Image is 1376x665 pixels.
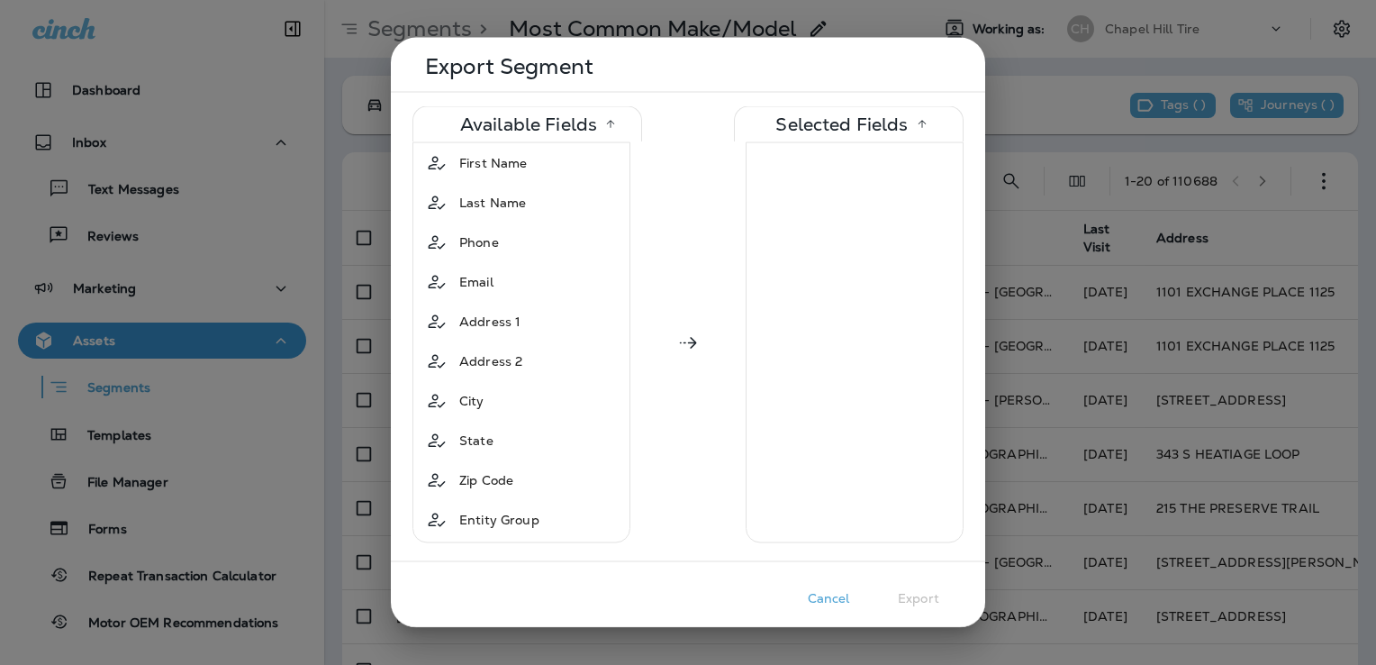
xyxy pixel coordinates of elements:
[459,352,522,370] span: Address 2
[459,313,521,331] span: Address 1
[460,117,597,132] p: Available Fields
[459,511,539,529] span: Entity Group
[425,59,956,74] p: Export Segment
[459,154,527,172] span: First Name
[459,471,513,489] span: Zip Code
[775,117,908,132] p: Selected Fields
[459,194,526,212] span: Last Name
[783,585,874,613] button: Cancel
[459,273,493,291] span: Email
[597,111,624,138] button: Sort by name
[909,111,936,138] button: Sort by name
[459,233,499,251] span: Phone
[459,432,493,450] span: State
[459,392,484,410] span: City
